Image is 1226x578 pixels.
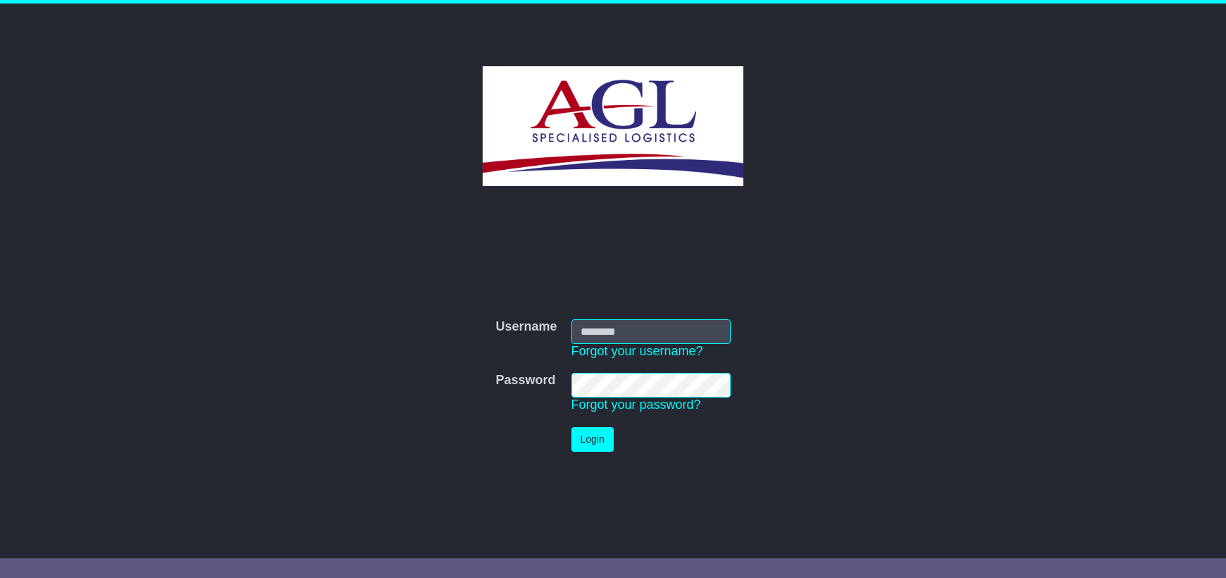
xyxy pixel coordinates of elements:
[495,373,555,388] label: Password
[495,319,557,335] label: Username
[483,66,743,186] img: AGL SPECIALISED LOGISTICS
[571,344,703,358] a: Forgot your username?
[571,398,701,412] a: Forgot your password?
[571,427,614,452] button: Login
